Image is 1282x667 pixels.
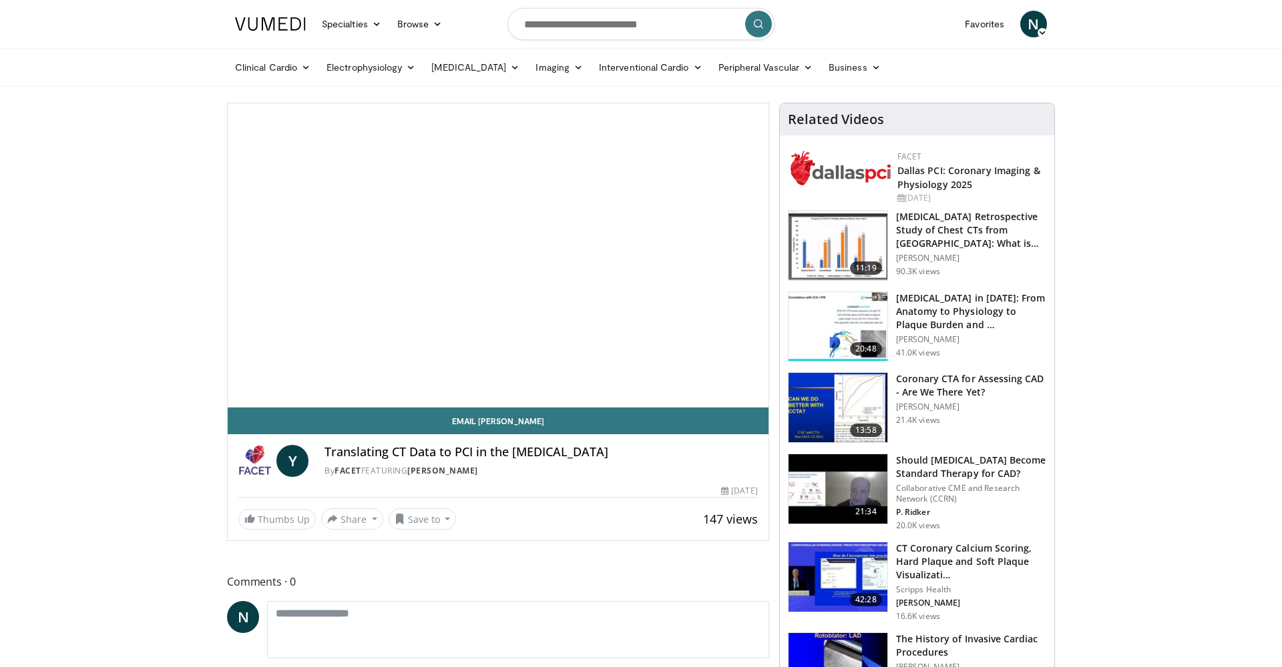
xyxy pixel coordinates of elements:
[896,372,1046,399] h3: Coronary CTA for Assessing CAD - Are We There Yet?
[1020,11,1047,37] a: N
[897,151,922,162] a: FACET
[850,593,882,606] span: 42:28
[710,54,821,81] a: Peripheral Vascular
[325,445,757,460] h4: Translating CT Data to PCI in the [MEDICAL_DATA]
[788,291,1046,362] a: 20:48 [MEDICAL_DATA] in [DATE]: From Anatomy to Physiology to Plaque Burden and … [PERSON_NAME] 4...
[318,54,423,81] a: Electrophysiology
[788,454,1046,531] a: 21:34 Should [MEDICAL_DATA] Become Standard Therapy for CAD? Collaborative CME and Research Netwo...
[850,342,882,356] span: 20:48
[321,508,383,530] button: Share
[407,465,478,476] a: [PERSON_NAME]
[788,210,1046,281] a: 11:19 [MEDICAL_DATA] Retrospective Study of Chest CTs from [GEOGRAPHIC_DATA]: What is the Re… [PE...
[896,507,1046,518] p: P. Ridker
[228,408,769,434] a: Email [PERSON_NAME]
[788,111,884,127] h4: Related Videos
[227,573,769,590] span: Comments 0
[789,292,887,362] img: 823da73b-7a00-425d-bb7f-45c8b03b10c3.150x105_q85_crop-smart_upscale.jpg
[791,151,891,185] img: 939357b5-304e-4393-95de-08c51a3c5e2a.png.150x105_q85_autocrop_double_scale_upscale_version-0.2.png
[238,509,316,530] a: Thumbs Up
[703,511,758,527] span: 147 views
[238,445,271,477] img: FACET
[850,261,882,275] span: 11:19
[821,54,889,81] a: Business
[789,542,887,612] img: 4ea3ec1a-320e-4f01-b4eb-a8bc26375e8f.150x105_q85_crop-smart_upscale.jpg
[897,164,1040,191] a: Dallas PCI: Coronary Imaging & Physiology 2025
[896,454,1046,480] h3: Should [MEDICAL_DATA] Become Standard Therapy for CAD?
[896,483,1046,504] p: Collaborative CME and Research Network (CCRN)
[896,520,940,531] p: 20.0K views
[228,103,769,408] video-js: Video Player
[227,601,259,633] a: N
[896,334,1046,345] p: [PERSON_NAME]
[788,372,1046,443] a: 13:58 Coronary CTA for Assessing CAD - Are We There Yet? [PERSON_NAME] 21.4K views
[789,211,887,280] img: c2eb46a3-50d3-446d-a553-a9f8510c7760.150x105_q85_crop-smart_upscale.jpg
[896,291,1046,331] h3: [MEDICAL_DATA] in [DATE]: From Anatomy to Physiology to Plaque Burden and …
[389,508,457,530] button: Save to
[527,54,591,81] a: Imaging
[276,445,308,477] a: Y
[896,598,1046,608] p: [PERSON_NAME]
[335,465,361,476] a: FACET
[789,373,887,442] img: 34b2b9a4-89e5-4b8c-b553-8a638b61a706.150x105_q85_crop-smart_upscale.jpg
[896,266,940,277] p: 90.3K views
[896,415,940,426] p: 21.4K views
[423,54,527,81] a: [MEDICAL_DATA]
[314,11,389,37] a: Specialties
[896,542,1046,582] h3: CT Coronary Calcium Scoring, Hard Plaque and Soft Plaque Visualizati…
[896,402,1046,412] p: [PERSON_NAME]
[896,210,1046,250] h3: [MEDICAL_DATA] Retrospective Study of Chest CTs from [GEOGRAPHIC_DATA]: What is the Re…
[850,424,882,437] span: 13:58
[507,8,775,40] input: Search topics, interventions
[957,11,1012,37] a: Favorites
[591,54,710,81] a: Interventional Cardio
[896,632,1046,659] h3: The History of Invasive Cardiac Procedures
[325,465,757,477] div: By FEATURING
[389,11,451,37] a: Browse
[896,584,1046,595] p: Scripps Health
[896,611,940,622] p: 16.6K views
[897,192,1044,204] div: [DATE]
[850,505,882,518] span: 21:34
[788,542,1046,622] a: 42:28 CT Coronary Calcium Scoring, Hard Plaque and Soft Plaque Visualizati… Scripps Health [PERSO...
[721,485,757,497] div: [DATE]
[896,348,940,358] p: 41.0K views
[235,17,306,31] img: VuMedi Logo
[227,54,318,81] a: Clinical Cardio
[896,253,1046,263] p: [PERSON_NAME]
[789,454,887,524] img: eb63832d-2f75-457d-8c1a-bbdc90eb409c.150x105_q85_crop-smart_upscale.jpg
